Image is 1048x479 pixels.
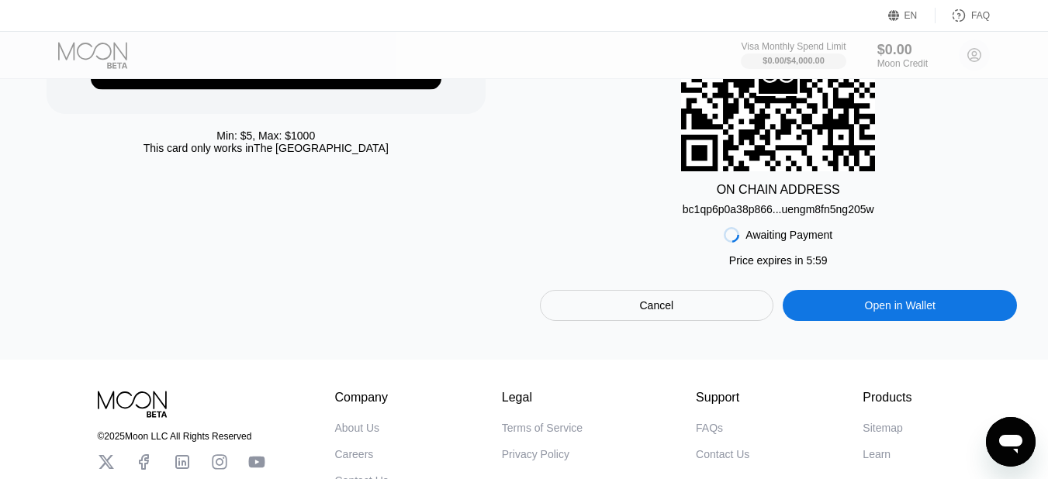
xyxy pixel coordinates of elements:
div: FAQ [971,10,990,21]
div: ON CHAIN ADDRESS [717,183,840,197]
div: FAQ [936,8,990,23]
div: Company [335,391,389,405]
div: Awaiting Payment [745,229,832,241]
div: About Us [335,422,380,434]
div: FAQs [696,422,723,434]
div: Sitemap [863,422,902,434]
div: Terms of Service [502,422,583,434]
div: Open in Wallet [865,298,936,312]
div: EN [888,8,936,23]
div: $0.00 / $4,000.00 [763,56,825,65]
div: Learn [863,448,891,460]
iframe: Button to launch messaging window [986,417,1036,467]
div: Careers [335,448,374,460]
div: bc1qp6p0a38p866...uengm8fn5ng205w [683,197,874,215]
div: Support [696,391,749,405]
div: Price expires in [729,254,828,267]
div: © 2025 Moon LLC All Rights Reserved [98,431,265,442]
div: Privacy Policy [502,448,569,460]
div: Cancel [639,298,673,312]
div: Contact Us [696,448,749,460]
div: Legal [502,391,583,405]
div: Visa Monthly Spend Limit [741,41,846,52]
div: Visa Monthly Spend Limit$0.00/$4,000.00 [741,41,846,69]
div: EN [904,10,918,21]
div: Cancel [540,290,774,321]
div: This card only works in The [GEOGRAPHIC_DATA] [144,142,389,154]
span: 5 : 59 [806,254,827,267]
div: Open in Wallet [783,290,1017,321]
div: bc1qp6p0a38p866...uengm8fn5ng205w [683,203,874,215]
div: Min: $ 5 , Max: $ 1000 [216,129,315,142]
div: Products [863,391,911,405]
